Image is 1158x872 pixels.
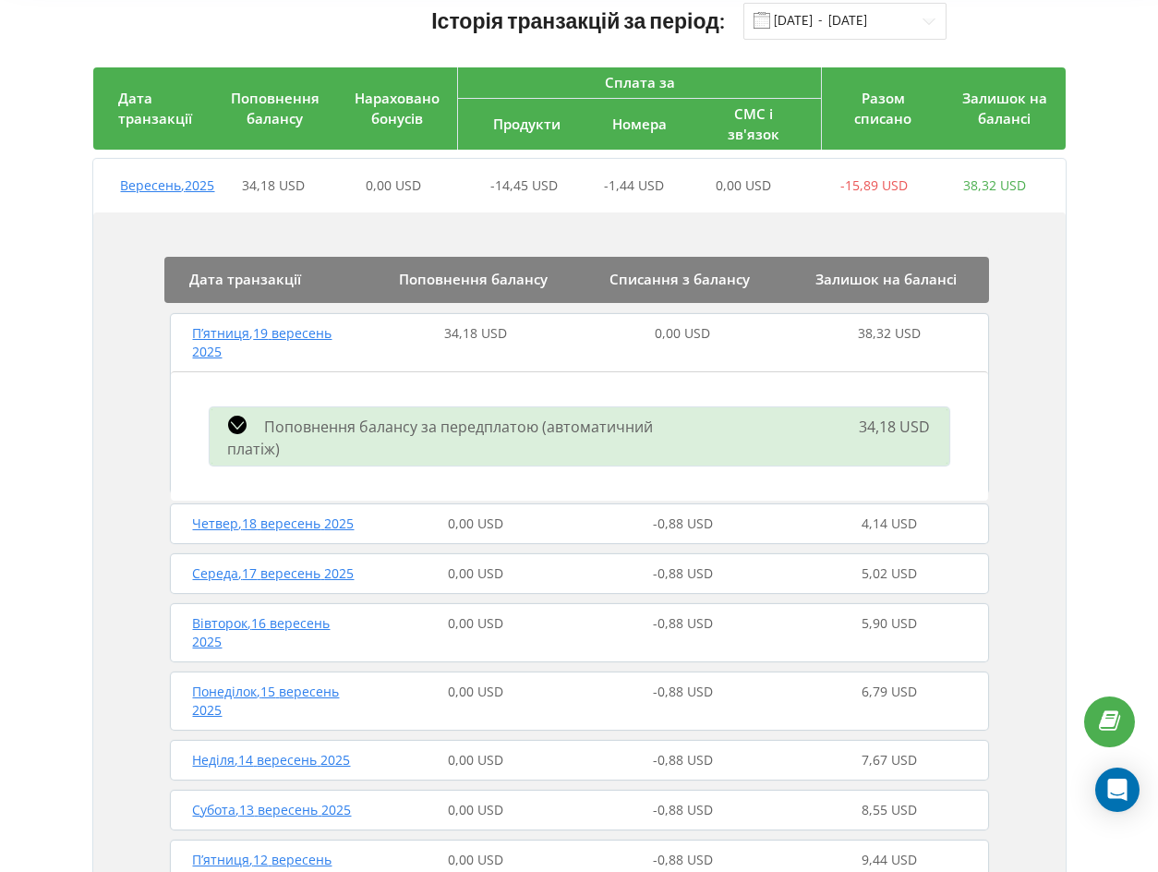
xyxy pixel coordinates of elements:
[862,801,917,818] span: 8,55 USD
[431,7,725,33] span: Історія транзакцій за період:
[193,683,340,719] span: Понеділок , 15 вересень 2025
[862,683,917,700] span: 6,79 USD
[716,176,771,194] span: 0,00 USD
[862,564,917,582] span: 5,02 USD
[493,115,561,133] span: Продукти
[653,614,713,632] span: -0,88 USD
[121,176,215,194] span: Вересень , 2025
[193,751,351,769] span: Неділя , 14 вересень 2025
[604,176,664,194] span: -1,44 USD
[399,270,548,288] span: Поповнення балансу
[448,751,503,769] span: 0,00 USD
[653,683,713,700] span: -0,88 USD
[193,564,355,582] span: Середа , 17 вересень 2025
[366,176,421,194] span: 0,00 USD
[653,515,713,532] span: -0,88 USD
[862,515,917,532] span: 4,14 USD
[605,73,675,91] span: Сплата за
[653,751,713,769] span: -0,88 USD
[653,564,713,582] span: -0,88 USD
[728,104,779,142] span: СМС і зв'язок
[448,564,503,582] span: 0,00 USD
[355,89,440,127] span: Нараховано бонусів
[242,176,305,194] span: 34,18 USD
[862,614,917,632] span: 5,90 USD
[448,614,503,632] span: 0,00 USD
[193,801,352,818] span: Субота , 13 вересень 2025
[491,176,559,194] span: -14,45 USD
[862,851,917,868] span: 9,44 USD
[653,851,713,868] span: -0,88 USD
[193,324,332,360] span: П’ятниця , 19 вересень 2025
[860,416,931,436] span: 34,18 USD
[612,115,667,133] span: Номера
[190,270,302,288] span: Дата транзакції
[119,89,193,127] span: Дата транзакції
[231,89,320,127] span: Поповнення балансу
[653,801,713,818] span: -0,88 USD
[1095,768,1140,812] div: Open Intercom Messenger
[815,270,957,288] span: Залишок на балансі
[655,324,710,342] span: 0,00 USD
[609,270,750,288] span: Списання з балансу
[228,417,654,459] span: Поповнення балансу за передплатою (автоматичний платіж)
[448,801,503,818] span: 0,00 USD
[858,324,921,342] span: 38,32 USD
[963,176,1026,194] span: 38,32 USD
[862,751,917,769] span: 7,67 USD
[962,89,1047,127] span: Залишок на балансі
[193,614,331,650] span: Вівторок , 16 вересень 2025
[448,683,503,700] span: 0,00 USD
[444,324,507,342] span: 34,18 USD
[448,851,503,868] span: 0,00 USD
[840,176,908,194] span: -15,89 USD
[448,515,503,532] span: 0,00 USD
[854,89,911,127] span: Разом списано
[193,515,355,532] span: Четвер , 18 вересень 2025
